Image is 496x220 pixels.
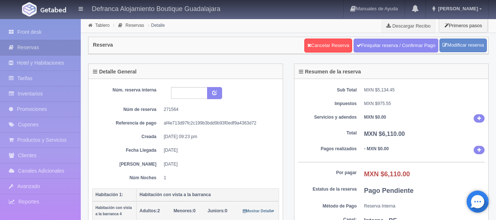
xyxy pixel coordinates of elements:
[439,18,488,33] button: Primeros pasos
[98,120,156,126] dt: Referencia de pago
[364,101,485,107] dd: MXN $975.55
[98,87,156,93] dt: Núm. reserva interna
[382,18,435,33] a: Descargar Recibo
[243,208,275,213] a: Mostrar Detalle
[140,208,158,213] strong: Adultos:
[146,22,167,29] li: Detalle
[40,7,66,12] img: Getabed
[93,42,113,48] h4: Reserva
[207,208,227,213] span: 0
[298,87,357,93] dt: Sub Total
[298,203,357,209] dt: Método de Pago
[126,23,144,28] a: Reservas
[299,69,361,75] h4: Resumen de la reserva
[207,208,225,213] strong: Juniors:
[298,170,357,176] dt: Por pagar
[298,101,357,107] dt: Impuestos
[98,147,156,154] dt: Fecha Llegada
[364,170,410,178] b: MXN $6,110.00
[164,134,274,140] dd: [DATE] 09:23 pm
[298,114,357,120] dt: Servicios y adendos
[243,209,275,213] small: Mostrar Detalle
[92,4,220,13] h4: Defranca Alojamiento Boutique Guadalajara
[364,203,485,209] dd: Reserva Interna
[22,2,37,17] img: Getabed
[174,208,196,213] span: 0
[364,87,485,93] dd: MXN $5,134.45
[174,208,193,213] strong: Menores:
[95,192,123,197] b: Habitación 1:
[164,120,274,126] dd: af4e713d97fc2c199b3bdd9b93f0edf9a4363d72
[164,161,274,167] dd: [DATE]
[98,134,156,140] dt: Creada
[98,175,156,181] dt: Núm Noches
[364,131,405,137] b: MXN $6,110.00
[164,107,274,113] dd: 271564
[298,146,357,152] dt: Pagos realizados
[95,23,109,28] a: Tablero
[364,146,389,151] b: - MXN $0.00
[364,187,414,194] b: Pago Pendiente
[98,161,156,167] dt: [PERSON_NAME]
[164,175,274,181] dd: 1
[304,39,352,53] a: Cancelar Reserva
[364,115,386,120] b: MXN $0.00
[140,208,160,213] span: 2
[98,107,156,113] dt: Núm de reserva
[439,39,487,52] a: Modificar reserva
[137,188,279,201] th: Habitación con vista a la barranca
[436,6,478,11] span: [PERSON_NAME]
[164,147,274,154] dd: [DATE]
[95,206,132,216] small: Habitación con vista a la barranca 4
[298,186,357,192] dt: Estatus de la reserva
[354,39,438,53] a: Finiquitar reserva / Confirmar Pago
[93,69,137,75] h4: Detalle General
[298,130,357,136] dt: Total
